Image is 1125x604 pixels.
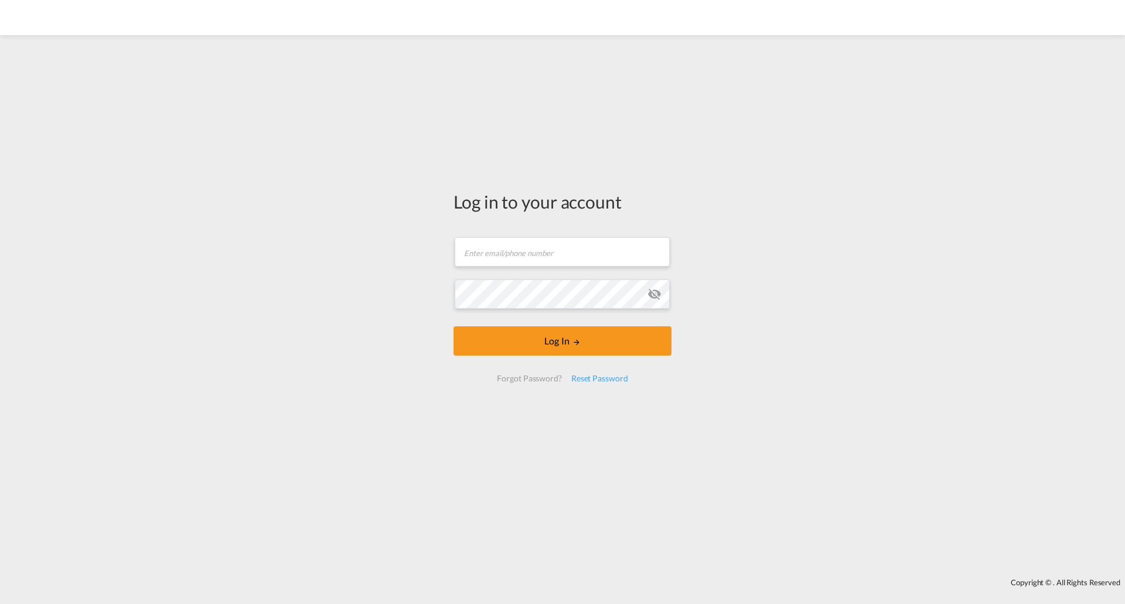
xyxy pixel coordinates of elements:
[454,326,671,356] button: LOGIN
[455,237,670,267] input: Enter email/phone number
[567,368,633,389] div: Reset Password
[454,189,671,214] div: Log in to your account
[647,287,662,301] md-icon: icon-eye-off
[492,368,566,389] div: Forgot Password?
